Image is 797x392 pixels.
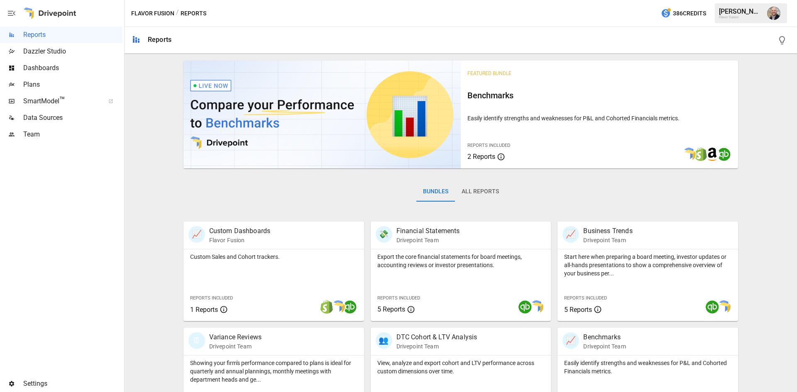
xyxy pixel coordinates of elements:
[332,300,345,314] img: smart model
[467,153,495,161] span: 2 Reports
[188,332,205,349] div: 🗓
[209,226,271,236] p: Custom Dashboards
[190,253,357,261] p: Custom Sales and Cohort trackers.
[583,236,632,244] p: Drivepoint Team
[343,300,357,314] img: quickbooks
[416,182,455,202] button: Bundles
[376,332,392,349] div: 👥
[396,236,460,244] p: Drivepoint Team
[719,7,762,15] div: [PERSON_NAME]
[23,113,122,123] span: Data Sources
[583,226,632,236] p: Business Trends
[562,332,579,349] div: 📈
[190,306,218,314] span: 1 Reports
[583,332,626,342] p: Benchmarks
[59,95,65,105] span: ™
[190,359,357,384] p: Showing your firm's performance compared to plans is ideal for quarterly and annual plannings, mo...
[717,300,731,314] img: smart model
[377,295,420,301] span: Reports Included
[767,7,780,20] img: Dustin Jacobson
[762,2,785,25] button: Dustin Jacobson
[467,71,511,76] span: Featured Bundle
[23,46,122,56] span: Dazzler Studio
[583,342,626,351] p: Drivepoint Team
[682,148,696,161] img: smart model
[23,379,122,389] span: Settings
[377,305,405,313] span: 5 Reports
[131,8,174,19] button: Flavor Fusion
[719,15,762,19] div: Flavor Fusion
[564,295,607,301] span: Reports Included
[190,295,233,301] span: Reports Included
[694,148,707,161] img: shopify
[23,63,122,73] span: Dashboards
[564,306,592,314] span: 5 Reports
[562,226,579,243] div: 📈
[320,300,333,314] img: shopify
[23,80,122,90] span: Plans
[564,253,731,278] p: Start here when preparing a board meeting, investor updates or all-hands presentations to show a ...
[396,342,477,351] p: Drivepoint Team
[467,114,731,122] p: Easily identify strengths and weaknesses for P&L and Cohorted Financials metrics.
[376,226,392,243] div: 💸
[209,332,262,342] p: Variance Reviews
[377,359,545,375] p: View, analyze and export cohort and LTV performance across custom dimensions over time.
[209,342,262,351] p: Drivepoint Team
[455,182,506,202] button: All Reports
[23,96,99,106] span: SmartModel
[673,8,706,19] span: 386 Credits
[467,143,510,148] span: Reports Included
[658,6,709,21] button: 386Credits
[396,226,460,236] p: Financial Statements
[706,148,719,161] img: amazon
[377,253,545,269] p: Export the core financial statements for board meetings, accounting reviews or investor presentat...
[396,332,477,342] p: DTC Cohort & LTV Analysis
[530,300,543,314] img: smart model
[518,300,532,314] img: quickbooks
[23,30,122,40] span: Reports
[717,148,731,161] img: quickbooks
[148,36,171,44] div: Reports
[467,89,731,102] h6: Benchmarks
[706,300,719,314] img: quickbooks
[209,236,271,244] p: Flavor Fusion
[176,8,179,19] div: /
[183,61,461,168] img: video thumbnail
[188,226,205,243] div: 📈
[564,359,731,375] p: Easily identify strengths and weaknesses for P&L and Cohorted Financials metrics.
[23,129,122,139] span: Team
